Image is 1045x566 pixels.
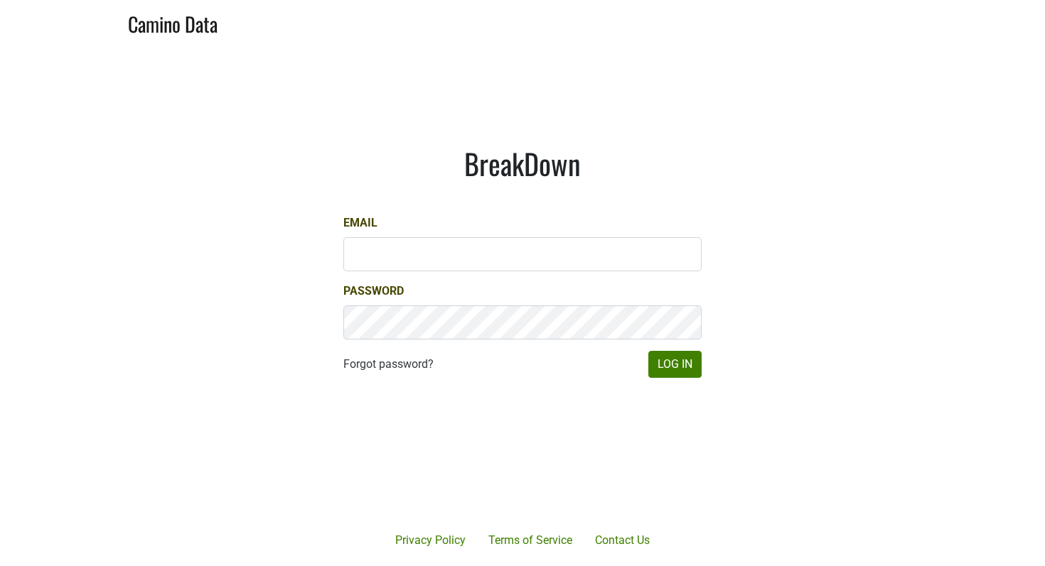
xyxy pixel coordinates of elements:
h1: BreakDown [343,146,702,180]
a: Camino Data [128,6,218,39]
button: Log In [648,351,702,378]
a: Terms of Service [477,526,584,555]
a: Contact Us [584,526,661,555]
a: Privacy Policy [384,526,477,555]
label: Email [343,214,377,232]
label: Password [343,283,404,300]
a: Forgot password? [343,356,434,373]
